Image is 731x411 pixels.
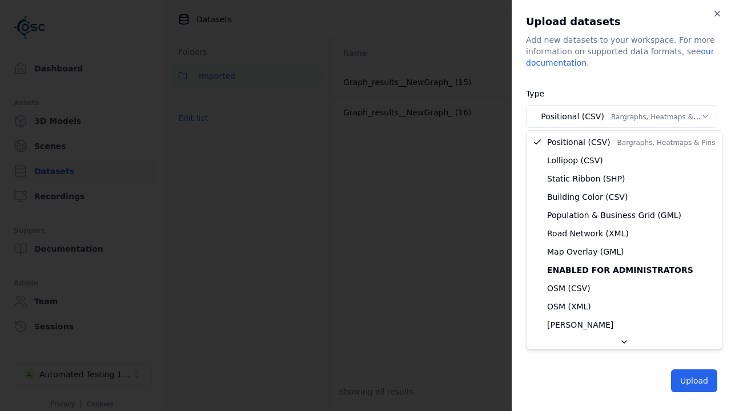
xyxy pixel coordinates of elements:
span: Static Ribbon (SHP) [547,173,625,184]
span: Lollipop (CSV) [547,155,603,166]
span: Population & Business Grid (GML) [547,209,681,221]
span: [PERSON_NAME] [547,319,613,331]
span: Bargraphs, Heatmaps & Pins [617,139,716,147]
span: OSM (CSV) [547,283,591,294]
span: Map Overlay (GML) [547,246,624,257]
div: Enabled for administrators [529,261,720,279]
span: OSM (XML) [547,301,591,312]
span: Positional (CSV) [547,136,715,148]
span: Building Color (CSV) [547,191,628,203]
span: Road Network (XML) [547,228,629,239]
